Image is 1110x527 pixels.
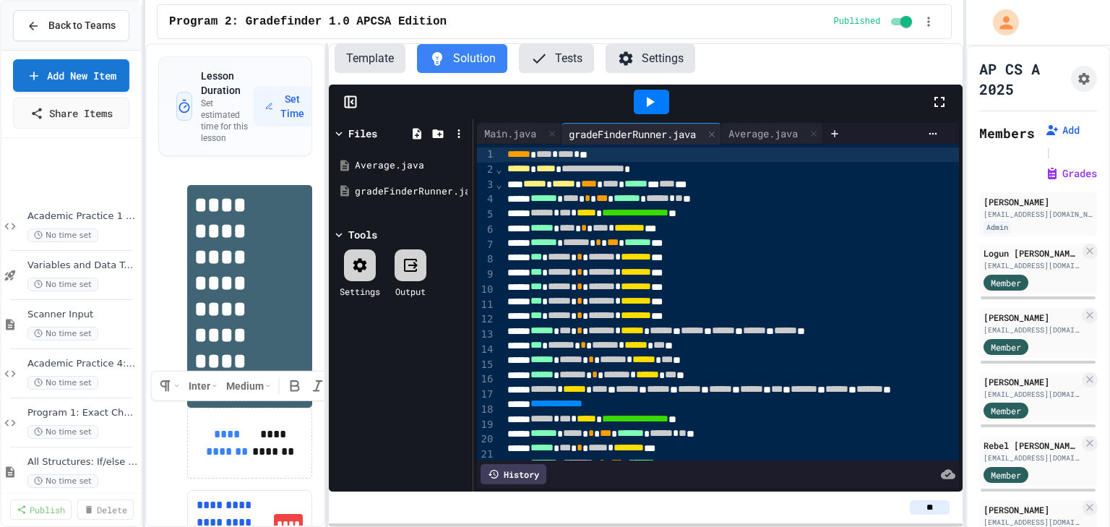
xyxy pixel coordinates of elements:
[495,163,502,175] span: Fold line
[984,389,1080,400] div: [EMAIL_ADDRESS][DOMAIN_NAME]
[721,126,805,141] div: Average.java
[1071,66,1097,92] button: Assignment Settings
[562,123,721,145] div: gradeFinderRunner.java
[984,195,1093,208] div: [PERSON_NAME]
[477,387,495,403] div: 17
[77,500,134,520] a: Delete
[606,44,695,73] button: Settings
[417,44,507,73] button: Solution
[721,123,823,145] div: Average.java
[27,228,98,242] span: No time set
[519,44,594,73] button: Tests
[984,260,1080,271] div: [EMAIL_ADDRESS][DOMAIN_NAME]
[991,404,1021,417] span: Member
[185,374,221,398] button: Inter
[984,325,1080,335] div: [EMAIL_ADDRESS][DOMAIN_NAME]
[27,260,138,272] span: Variables and Data Types
[13,59,129,92] a: Add New Item
[991,340,1021,354] span: Member
[562,127,703,142] div: gradeFinderRunner.java
[984,209,1093,220] div: [EMAIL_ADDRESS][DOMAIN_NAME]
[201,98,254,144] p: Set estimated time for this lesson
[477,207,495,223] div: 5
[991,468,1021,481] span: Member
[991,276,1021,289] span: Member
[834,16,881,27] span: Published
[984,503,1080,516] div: [PERSON_NAME]
[348,126,377,141] div: Files
[348,227,377,242] div: Tools
[340,285,380,298] div: Settings
[477,358,495,373] div: 15
[477,403,495,418] div: 18
[10,500,72,520] a: Publish
[223,374,275,398] button: Medium
[27,210,138,223] span: Academic Practice 1 - Number Sizes
[1045,143,1052,160] span: |
[13,10,129,41] button: Back to Teams
[495,179,502,190] span: Fold line
[477,327,495,343] div: 13
[477,432,495,447] div: 20
[395,285,426,298] div: Output
[984,453,1080,463] div: [EMAIL_ADDRESS][DOMAIN_NAME]
[1045,123,1080,137] button: Add
[477,447,495,463] div: 21
[27,456,138,468] span: All Structures: If/else if, For, Do and While loops
[984,247,1080,260] div: Logun [PERSON_NAME]
[984,375,1080,388] div: [PERSON_NAME]
[201,69,254,98] h3: Lesson Duration
[355,158,468,173] div: Average.java
[27,309,138,321] span: Scanner Input
[477,163,495,178] div: 2
[477,298,495,313] div: 11
[477,343,495,358] div: 14
[477,126,543,141] div: Main.java
[477,123,562,145] div: Main.java
[477,283,495,298] div: 10
[13,98,129,129] a: Share Items
[984,311,1080,324] div: [PERSON_NAME]
[254,86,318,127] button: Set Time
[27,407,138,419] span: Program 1: Exact Change
[27,474,98,488] span: No time set
[984,439,1080,452] div: Rebel [PERSON_NAME]
[834,13,916,30] div: Content is published and visible to students
[169,13,447,30] span: Program 2: Gradefinder 1.0 APCSA Edition
[477,147,495,163] div: 1
[355,184,468,199] div: gradeFinderRunner.java
[984,221,1011,233] div: Admin
[979,59,1065,99] h1: AP CS A 2025
[27,278,98,291] span: No time set
[27,327,98,340] span: No time set
[477,192,495,207] div: 4
[477,418,495,433] div: 19
[477,238,495,253] div: 7
[1045,166,1097,181] button: Grades
[477,267,495,283] div: 9
[27,425,98,439] span: No time set
[477,178,495,193] div: 3
[477,372,495,387] div: 16
[481,464,546,484] div: History
[979,123,1035,143] h2: Members
[335,44,405,73] button: Template
[477,312,495,327] div: 12
[477,223,495,238] div: 6
[48,18,116,33] span: Back to Teams
[27,358,138,370] span: Academic Practice 4: Find the average of 3 numbers
[477,252,495,267] div: 8
[978,6,1023,39] div: My Account
[27,376,98,390] span: No time set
